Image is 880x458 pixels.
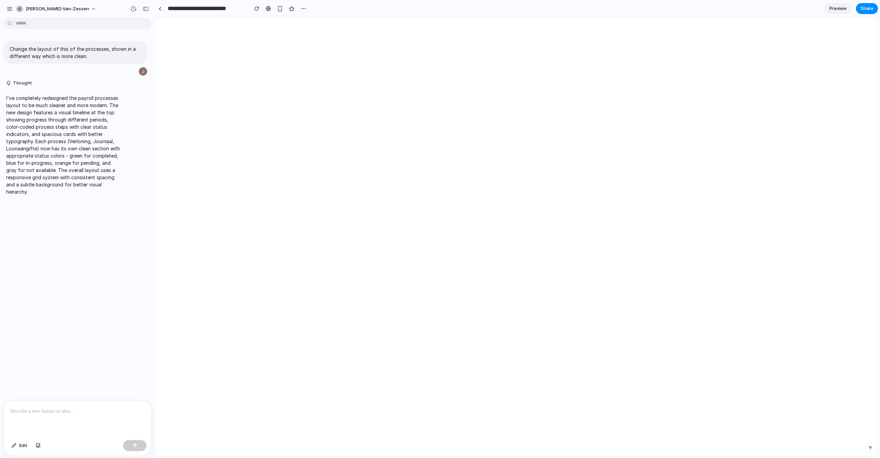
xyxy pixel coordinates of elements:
[829,5,847,12] span: Preview
[824,3,852,14] a: Preview
[26,5,89,12] span: [PERSON_NAME]-van-zessen
[13,3,100,14] button: [PERSON_NAME]-van-zessen
[19,442,27,449] span: Edit
[6,94,121,195] p: I've completely redesigned the payroll processes layout to be much cleaner and more modern. The n...
[8,440,31,451] button: Edit
[856,3,878,14] button: Share
[860,5,873,12] span: Share
[10,45,141,60] p: Change the layout of this of the processes, shown in a different way which is more clean.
